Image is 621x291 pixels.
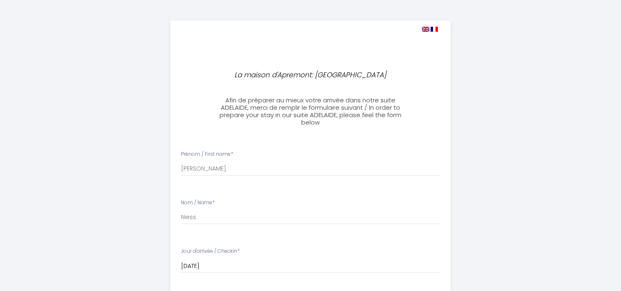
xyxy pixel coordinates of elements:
[181,199,215,207] label: Nom / Name
[422,27,429,32] img: en.png
[181,247,240,255] label: Jour d'arrivée / Checkin
[219,97,402,126] h3: Afin de préparer au mieux votre arrivée dans notre suite ADELAIDE, merci de remplir le formulaire...
[223,69,399,81] p: La maison d'Apremont: [GEOGRAPHIC_DATA]
[181,150,233,158] label: Prénom / First name
[431,27,438,32] img: fr.png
